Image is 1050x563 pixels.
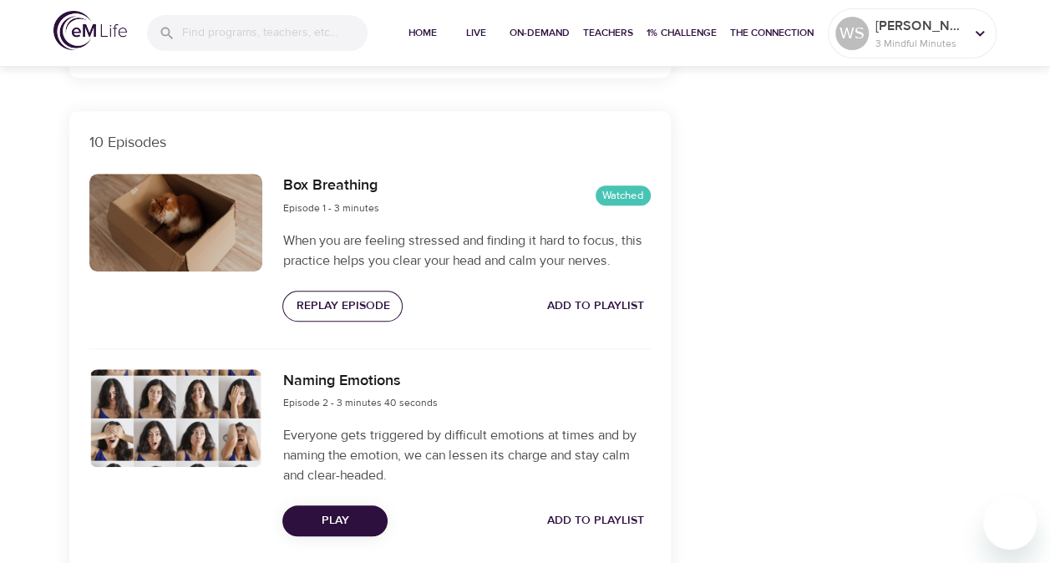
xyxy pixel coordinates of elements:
p: When you are feeling stressed and finding it hard to focus, this practice helps you clear your he... [282,231,650,271]
button: Replay Episode [282,291,403,322]
span: Play [296,510,374,531]
span: Episode 1 - 3 minutes [282,201,378,215]
span: Teachers [583,24,633,42]
span: The Connection [730,24,814,42]
button: Add to Playlist [540,505,651,536]
p: 3 Mindful Minutes [875,36,964,51]
span: Home [403,24,443,42]
div: WS [835,17,869,50]
button: Add to Playlist [540,291,651,322]
span: Live [456,24,496,42]
span: Replay Episode [296,296,389,317]
span: Add to Playlist [547,510,644,531]
p: [PERSON_NAME] [875,16,964,36]
p: Everyone gets triggered by difficult emotions at times and by naming the emotion, we can lessen i... [282,425,650,485]
span: On-Demand [510,24,570,42]
span: 1% Challenge [647,24,717,42]
input: Find programs, teachers, etc... [182,15,368,51]
span: Watched [596,188,651,204]
iframe: Button to launch messaging window [983,496,1037,550]
p: 10 Episodes [89,131,651,154]
span: Episode 2 - 3 minutes 40 seconds [282,396,437,409]
img: logo [53,11,127,50]
h6: Naming Emotions [282,369,437,393]
span: Add to Playlist [547,296,644,317]
h6: Box Breathing [282,174,378,198]
button: Play [282,505,388,536]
